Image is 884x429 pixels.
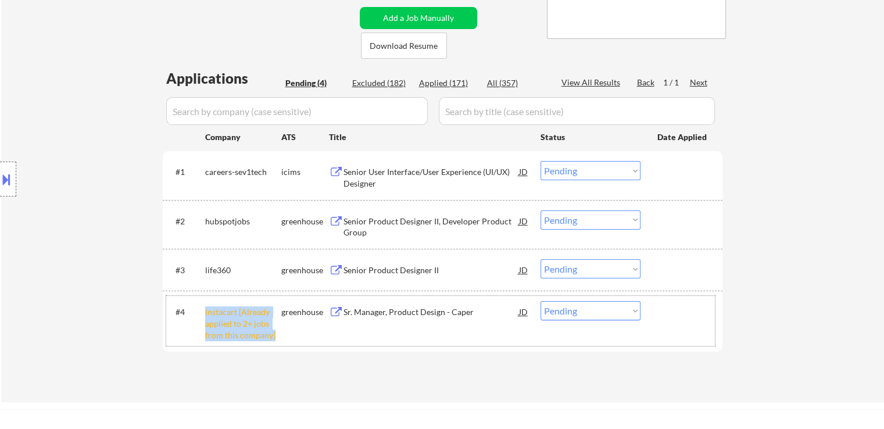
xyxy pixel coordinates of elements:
[518,301,529,322] div: JD
[281,306,329,318] div: greenhouse
[361,33,447,59] button: Download Resume
[637,77,656,88] div: Back
[205,166,281,178] div: careers-sev1tech
[205,216,281,227] div: hubspotjobs
[166,71,281,85] div: Applications
[205,306,281,341] div: instacart [Already applied to 2+ jobs from this company]
[343,306,519,318] div: Sr. Manager, Product Design - Caper
[541,126,640,147] div: Status
[205,264,281,276] div: life360
[561,77,624,88] div: View All Results
[439,97,715,125] input: Search by title (case sensitive)
[281,216,329,227] div: greenhouse
[518,259,529,280] div: JD
[663,77,690,88] div: 1 / 1
[352,77,410,89] div: Excluded (182)
[487,77,545,89] div: All (357)
[281,131,329,143] div: ATS
[657,131,708,143] div: Date Applied
[518,210,529,231] div: JD
[285,77,343,89] div: Pending (4)
[281,166,329,178] div: icims
[176,306,196,318] div: #4
[343,166,519,189] div: Senior User Interface/User Experience (UI/UX) Designer
[343,264,519,276] div: Senior Product Designer II
[205,131,281,143] div: Company
[690,77,708,88] div: Next
[166,97,428,125] input: Search by company (case sensitive)
[281,264,329,276] div: greenhouse
[419,77,477,89] div: Applied (171)
[343,216,519,238] div: Senior Product Designer II, Developer Product Group
[518,161,529,182] div: JD
[329,131,529,143] div: Title
[360,7,477,29] button: Add a Job Manually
